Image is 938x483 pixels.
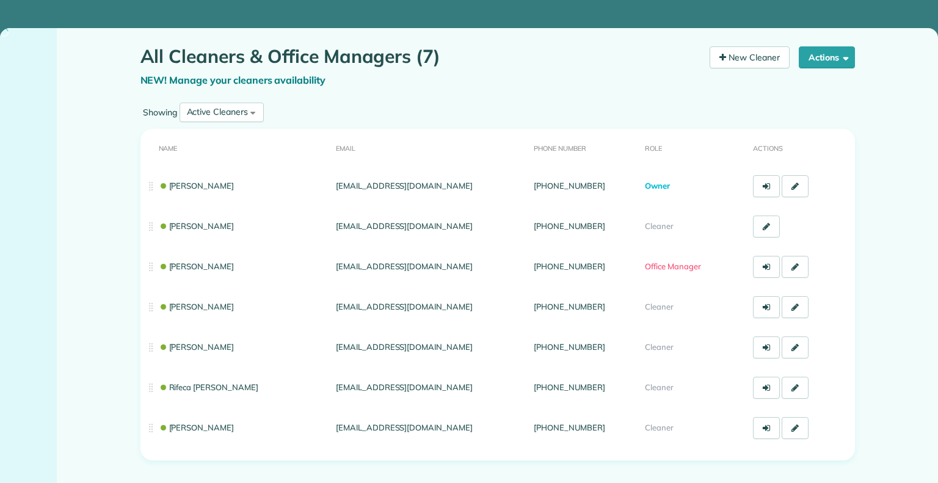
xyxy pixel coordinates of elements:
th: Actions [748,129,855,166]
span: Cleaner [645,302,674,311]
span: Office Manager [645,261,700,271]
td: [EMAIL_ADDRESS][DOMAIN_NAME] [331,327,529,368]
td: [EMAIL_ADDRESS][DOMAIN_NAME] [331,368,529,408]
a: [PERSON_NAME] [159,342,234,352]
a: [PERSON_NAME] [159,261,234,271]
a: New Cleaner [710,46,790,68]
a: [PHONE_NUMBER] [534,382,605,392]
a: [PERSON_NAME] [159,423,234,432]
button: Actions [799,46,855,68]
h1: All Cleaners & Office Managers (7) [140,46,701,67]
td: [EMAIL_ADDRESS][DOMAIN_NAME] [331,166,529,206]
div: Active Cleaners [187,106,248,118]
td: [EMAIL_ADDRESS][DOMAIN_NAME] [331,408,529,448]
span: Cleaner [645,342,674,352]
th: Name [140,129,331,166]
th: Role [640,129,748,166]
a: [PHONE_NUMBER] [534,261,605,271]
th: Phone number [529,129,640,166]
a: NEW! Manage your cleaners availability [140,74,326,86]
a: [PHONE_NUMBER] [534,423,605,432]
a: [PHONE_NUMBER] [534,221,605,231]
td: [EMAIL_ADDRESS][DOMAIN_NAME] [331,287,529,327]
th: Email [331,129,529,166]
a: [PERSON_NAME] [159,221,234,231]
a: Rifeca [PERSON_NAME] [159,382,258,392]
span: Cleaner [645,382,674,392]
span: Cleaner [645,423,674,432]
a: [PHONE_NUMBER] [534,342,605,352]
label: Showing [140,106,180,118]
a: [PERSON_NAME] [159,302,234,311]
a: [PHONE_NUMBER] [534,302,605,311]
td: [EMAIL_ADDRESS][DOMAIN_NAME] [331,247,529,287]
a: [PERSON_NAME] [159,181,234,191]
td: [EMAIL_ADDRESS][DOMAIN_NAME] [331,206,529,247]
a: [PHONE_NUMBER] [534,181,605,191]
span: Owner [645,181,670,191]
span: Cleaner [645,221,674,231]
